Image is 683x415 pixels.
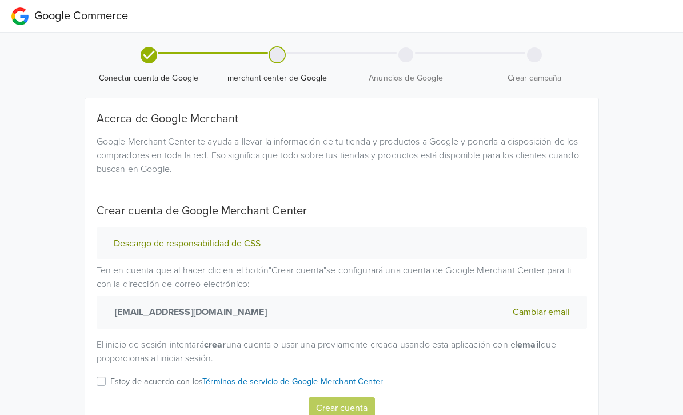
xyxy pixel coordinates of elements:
button: Descargo de responsabilidad de CSS [110,238,264,250]
strong: [EMAIL_ADDRESS][DOMAIN_NAME] [110,305,267,319]
span: merchant center de Google [218,73,337,84]
button: Cambiar email [509,305,573,320]
p: Estoy de acuerdo con los [110,376,384,388]
h5: Crear cuenta de Google Merchant Center [97,204,587,218]
span: Crear campaña [475,73,594,84]
div: Google Merchant Center te ayuda a llevar la información de tu tienda y productos a Google y poner... [88,135,596,176]
h5: Acerca de Google Merchant [97,112,587,126]
span: Conectar cuenta de Google [89,73,209,84]
span: Anuncios de Google [346,73,466,84]
p: El inicio de sesión intentará una cuenta o usar una previamente creada usando esta aplicación con... [97,338,587,365]
span: Google Commerce [34,9,128,23]
p: Ten en cuenta que al hacer clic en el botón " Crear cuenta " se configurará una cuenta de Google ... [97,264,587,329]
strong: crear [204,339,226,350]
strong: email [517,339,541,350]
a: Términos de servicio de Google Merchant Center [202,377,383,386]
